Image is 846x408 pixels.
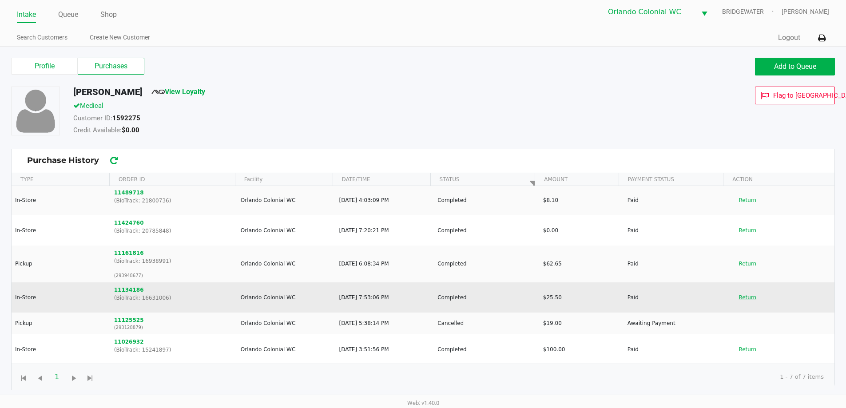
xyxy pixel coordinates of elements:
p: (293948677) [114,272,233,279]
div: Customer ID: [67,113,583,126]
td: Paid [624,185,729,215]
button: Add to Queue [755,58,835,75]
td: Pickup [12,246,110,282]
td: In-Store [12,282,110,313]
td: Completed [433,246,539,282]
span: Go to the previous page [32,368,48,384]
td: Paid [624,334,729,364]
td: Paid [624,215,729,246]
td: Paid [624,246,729,282]
span: Facility [244,175,263,183]
button: 11161816 [114,249,144,257]
a: Create New Customer [90,32,150,43]
td: Orlando Colonial WC [237,282,335,313]
a: Shop [100,8,117,21]
td: [DATE] 6:08:34 PM [335,246,434,282]
td: In-Store [12,185,110,215]
a: View Loyalty [151,87,205,96]
span: ORDER ID [115,172,230,187]
td: Paid [624,282,729,313]
span: Add to Queue [774,62,816,71]
a: Queue [58,8,78,21]
span: Purchase History [27,154,819,166]
td: Orlando Colonial WC [237,334,335,364]
p: (BioTrack: 15241897) [114,346,233,354]
span: BRIDGEWATER [722,7,782,16]
span: STATUS [440,175,460,183]
button: 11489718 [114,189,144,197]
td: $0.00 [539,215,624,246]
span: TYPE [20,175,33,183]
button: Return [733,223,762,238]
div: Medical [67,101,583,113]
td: Orlando Colonial WC [237,313,335,334]
a: Search Customers [17,32,68,43]
span: Orlando Colonial WC [608,7,691,17]
td: [DATE] 3:51:56 PM [335,334,434,364]
td: Orlando Colonial WC [237,246,335,282]
button: Logout [778,32,800,43]
span: Go to the first page [18,373,29,384]
strong: $0.00 [122,126,139,134]
a: Page navigation, page {currentPage} of {totalPages} [526,172,540,180]
button: 11125525 [114,316,144,324]
span: Go to the last page [85,373,96,384]
p: (293128879) [114,324,233,331]
td: Completed [433,334,539,364]
td: $100.00 [539,334,624,364]
td: $62.65 [539,246,624,282]
td: Orlando Colonial WC [237,185,335,215]
button: Select [696,1,713,22]
td: $19.00 [539,313,624,334]
p: (BioTrack: 16631006) [114,294,233,302]
td: Completed [433,282,539,313]
p: (BioTrack: 16938991) [114,257,233,265]
td: Cancelled [433,313,539,334]
button: Return [733,193,762,207]
td: [DATE] 7:53:06 PM [335,282,434,313]
span: Web: v1.40.0 [407,400,439,406]
button: 11026932 [114,338,144,346]
td: [DATE] 7:20:21 PM [335,215,434,246]
label: Purchases [78,58,144,75]
span: DATE/TIME [342,175,370,183]
td: In-Store [12,215,110,246]
span: [PERSON_NAME] [782,7,829,16]
td: Awaiting Payment [624,313,729,334]
button: 11134186 [114,286,144,294]
h5: [PERSON_NAME] [73,87,143,97]
span: PAYMENT STATUS [628,175,674,183]
span: Page 1 [48,368,65,385]
td: In-Store [12,334,110,364]
button: Return [733,342,762,357]
td: Pickup [12,313,110,334]
p: (BioTrack: 20785848) [114,227,233,235]
td: Completed [433,185,539,215]
td: Completed [433,215,539,246]
div: Credit Available: [67,125,583,138]
td: $25.50 [539,282,624,313]
label: Profile [11,58,78,75]
td: Orlando Colonial WC [237,215,335,246]
button: 11424760 [114,219,144,227]
span: Go to the first page [15,368,32,384]
td: [DATE] 5:38:14 PM [335,313,434,334]
strong: 1592275 [112,114,140,122]
button: Return [733,257,762,271]
span: Go to the last page [82,368,99,384]
kendo-pager-info: 1 - 7 of 7 items [106,372,824,381]
a: Intake [17,8,36,21]
span: Go to the next page [68,373,79,384]
td: $8.10 [539,185,624,215]
p: (BioTrack: 21800736) [114,197,233,205]
div: Data table [12,173,834,364]
span: AMOUNT [544,175,568,183]
span: Go to the next page [65,368,82,384]
span: Go to the previous page [35,373,46,384]
button: Return [733,290,762,305]
td: [DATE] 4:03:09 PM [335,185,434,215]
th: ACTION [723,173,828,186]
button: Flag to [GEOGRAPHIC_DATA] [755,87,835,104]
